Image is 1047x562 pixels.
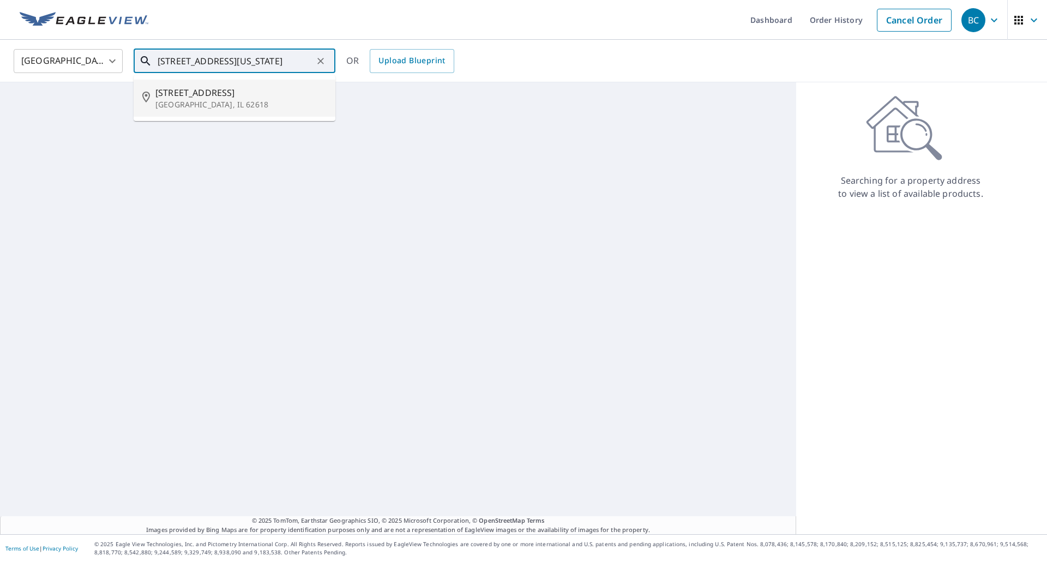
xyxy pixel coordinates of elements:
[877,9,952,32] a: Cancel Order
[94,540,1042,557] p: © 2025 Eagle View Technologies, Inc. and Pictometry International Corp. All Rights Reserved. Repo...
[252,516,545,525] span: © 2025 TomTom, Earthstar Geographics SIO, © 2025 Microsoft Corporation, ©
[346,49,454,73] div: OR
[158,46,313,76] input: Search by address or latitude-longitude
[5,545,78,552] p: |
[313,53,328,69] button: Clear
[370,49,454,73] a: Upload Blueprint
[378,54,445,68] span: Upload Blueprint
[20,12,148,28] img: EV Logo
[155,86,327,99] span: [STREET_ADDRESS]
[838,174,984,200] p: Searching for a property address to view a list of available products.
[14,46,123,76] div: [GEOGRAPHIC_DATA]
[43,545,78,552] a: Privacy Policy
[5,545,39,552] a: Terms of Use
[961,8,985,32] div: BC
[479,516,525,524] a: OpenStreetMap
[155,99,327,110] p: [GEOGRAPHIC_DATA], IL 62618
[527,516,545,524] a: Terms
